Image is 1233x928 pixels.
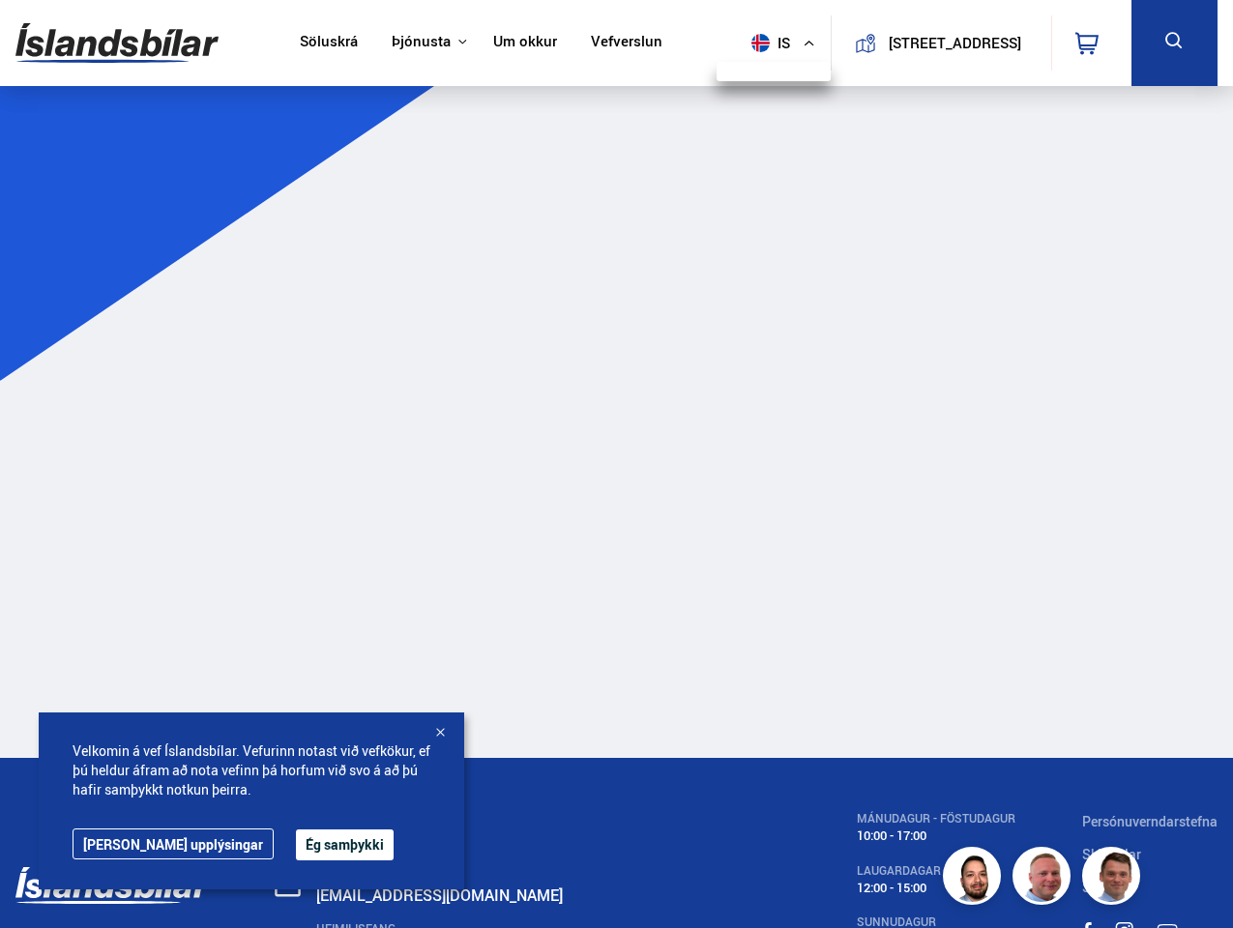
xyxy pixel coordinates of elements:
img: FbJEzSuNWCJXmdc-.webp [1085,850,1143,908]
span: Velkomin á vef Íslandsbílar. Vefurinn notast við vefkökur, ef þú heldur áfram að nota vefinn þá h... [73,741,430,799]
img: nhp88E3Fdnt1Opn2.png [946,850,1004,908]
div: SÍMI [316,812,789,826]
div: 12:00 - 15:00 [857,881,1015,895]
a: Skilmalar [1082,845,1141,863]
span: is [744,34,792,52]
button: Ég samþykki [296,829,394,860]
a: Um okkur [493,33,557,53]
div: 10:00 - 17:00 [857,828,1015,843]
button: Þjónusta [392,33,451,51]
a: Persónuverndarstefna [1082,812,1218,830]
button: is [744,14,831,72]
a: [STREET_ADDRESS] [842,15,1040,71]
button: [STREET_ADDRESS] [884,35,1026,51]
img: G0Ugv5HjCgRt.svg [15,12,219,74]
button: Opna LiveChat spjallviðmót [15,8,73,66]
a: [PERSON_NAME] upplýsingar [73,828,274,859]
a: Vefverslun [591,33,662,53]
a: [EMAIL_ADDRESS][DOMAIN_NAME] [316,884,563,906]
div: MÁNUDAGUR - FÖSTUDAGUR [857,812,1015,826]
img: svg+xml;base64,PHN2ZyB4bWxucz0iaHR0cDovL3d3dy53My5vcmcvMjAwMC9zdmciIHdpZHRoPSI1MTIiIGhlaWdodD0iNT... [751,34,770,52]
img: siFngHWaQ9KaOqBr.png [1015,850,1073,908]
div: SENDA SKILABOÐ [316,867,789,881]
a: Söluskrá [300,33,358,53]
div: LAUGARDAGAR [857,864,1015,878]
